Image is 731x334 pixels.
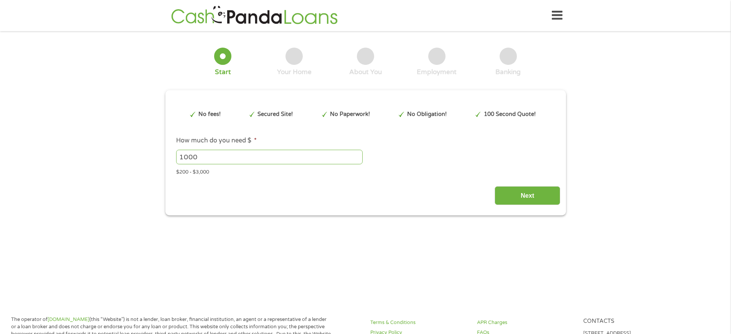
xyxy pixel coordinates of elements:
div: $200 - $3,000 [176,166,554,176]
p: 100 Second Quote! [484,110,536,119]
label: How much do you need $ [176,137,257,145]
a: Terms & Conditions [370,319,468,326]
p: No Obligation! [407,110,447,119]
div: About You [349,68,382,76]
a: APR Charges [477,319,574,326]
h4: Contacts [583,318,681,325]
div: Banking [495,68,521,76]
input: Next [495,186,560,205]
p: No Paperwork! [330,110,370,119]
img: GetLoanNow Logo [169,5,340,26]
div: Your Home [277,68,312,76]
div: Start [215,68,231,76]
div: Employment [417,68,457,76]
p: No fees! [198,110,221,119]
p: Secured Site! [257,110,293,119]
a: [DOMAIN_NAME] [48,316,89,322]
